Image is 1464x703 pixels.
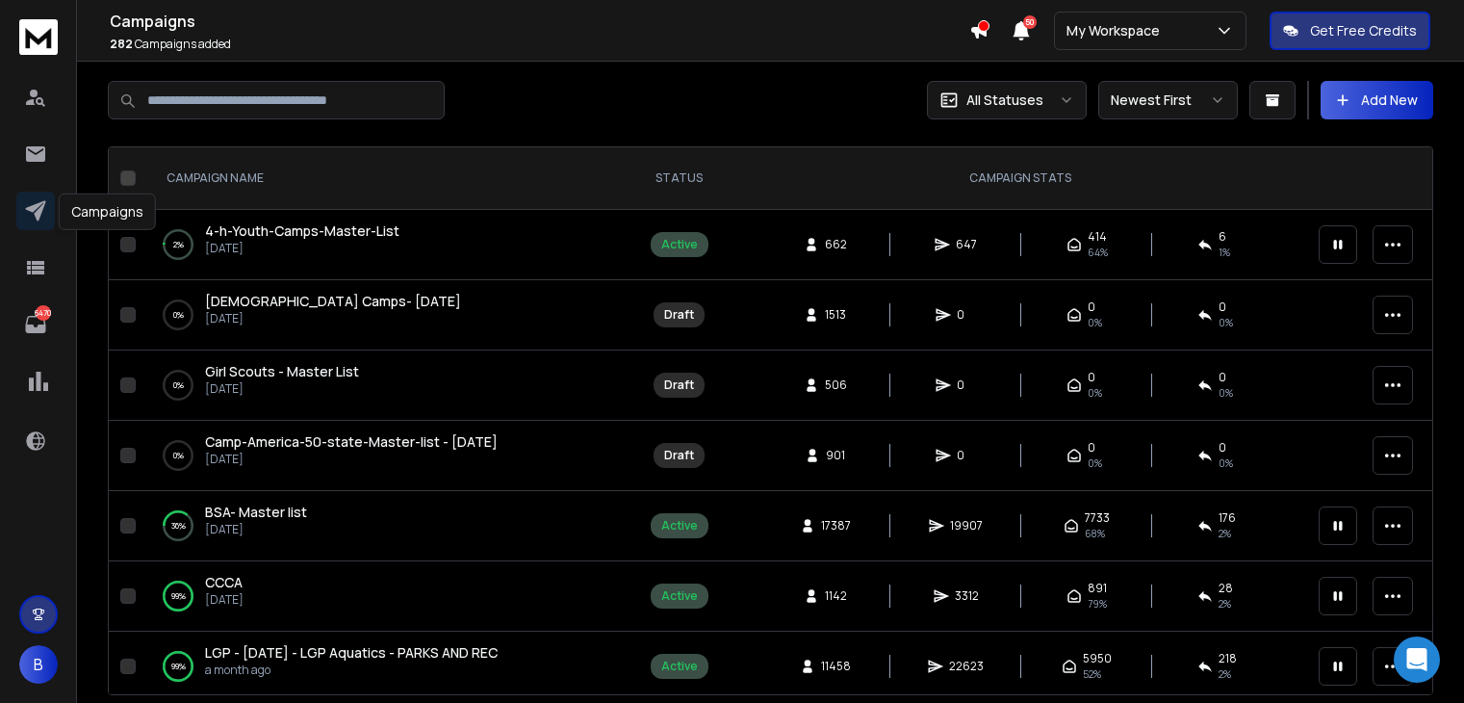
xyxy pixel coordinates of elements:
span: 282 [110,36,133,52]
a: LGP - [DATE] - LGP Aquatics - PARKS AND REC [205,643,498,663]
p: [DATE] [205,381,359,397]
span: 2 % [1219,596,1231,612]
span: 0 [1219,440,1226,456]
span: 0 [1088,299,1095,315]
p: All Statuses [966,91,1043,110]
a: 4-h-Youth-Camps-Master-List [205,221,399,241]
td: 99%CCCA[DATE] [143,561,625,632]
p: 0 % [173,376,184,395]
span: CCCA [205,573,243,591]
span: 22623 [949,659,984,674]
span: [DEMOGRAPHIC_DATA] Camps- [DATE] [205,292,461,310]
td: 0%Girl Scouts - Master List[DATE] [143,351,625,421]
div: Draft [664,378,694,393]
p: Campaigns added [110,37,969,52]
span: 5950 [1083,651,1112,666]
p: [DATE] [205,311,461,326]
span: 901 [826,448,845,463]
span: 68 % [1085,526,1105,541]
span: 506 [825,378,847,393]
span: 891 [1088,581,1107,596]
p: 2 % [173,235,184,254]
span: 662 [825,237,847,252]
button: Get Free Credits [1270,12,1430,50]
img: logo [19,19,58,55]
a: CCCA [205,573,243,592]
span: 647 [956,237,977,252]
td: 0%[DEMOGRAPHIC_DATA] Camps- [DATE][DATE] [143,280,625,351]
span: 2 % [1219,526,1231,541]
td: 2%4-h-Youth-Camps-Master-List[DATE] [143,210,625,280]
span: 28 [1219,581,1233,596]
a: 6470 [16,305,55,344]
span: 0 [957,378,976,393]
p: [DATE] [205,522,307,537]
span: 3312 [955,588,979,604]
span: BSA- Master list [205,503,307,521]
p: 99 % [171,657,186,676]
span: 52 % [1083,666,1101,682]
span: 0 [957,448,976,463]
button: B [19,645,58,684]
p: 6470 [36,305,51,321]
span: Girl Scouts - Master List [205,362,359,380]
span: LGP - [DATE] - LGP Aquatics - PARKS AND REC [205,643,498,662]
p: [DATE] [205,452,498,467]
th: CAMPAIGN STATS [733,147,1307,210]
p: Get Free Credits [1310,21,1417,40]
span: 0 [1088,440,1095,456]
span: 50 [1023,15,1037,29]
span: 64 % [1088,245,1108,260]
p: My Workspace [1066,21,1168,40]
span: 0% [1088,385,1102,401]
span: 0 [1219,370,1226,385]
a: Girl Scouts - Master List [205,362,359,381]
span: 0% [1219,315,1233,330]
span: 0% [1219,456,1233,471]
a: [DEMOGRAPHIC_DATA] Camps- [DATE] [205,292,461,311]
td: 36%BSA- Master list[DATE] [143,491,625,561]
span: 0 [1219,299,1226,315]
span: 0% [1088,315,1102,330]
span: 6 [1219,229,1226,245]
td: 99%LGP - [DATE] - LGP Aquatics - PARKS AND RECa month ago [143,632,625,702]
p: 0 % [173,446,184,465]
p: [DATE] [205,592,244,608]
span: 79 % [1088,596,1107,612]
div: Active [661,518,698,534]
div: Open Intercom Messenger [1394,637,1440,683]
span: 0 [957,307,976,323]
span: 1142 [825,588,847,604]
div: Campaigns [59,194,156,230]
p: 0 % [173,305,184,325]
span: 1513 [825,307,846,323]
h1: Campaigns [110,10,969,33]
span: 17387 [821,518,851,534]
div: Draft [664,307,694,323]
span: 7733 [1085,510,1110,526]
span: 218 [1219,651,1237,666]
p: 36 % [171,516,186,535]
span: 4-h-Youth-Camps-Master-List [205,221,399,240]
div: Active [661,659,698,674]
a: BSA- Master list [205,503,307,522]
span: 0 [1088,370,1095,385]
div: Active [661,237,698,252]
span: 2 % [1219,666,1231,682]
th: CAMPAIGN NAME [143,147,625,210]
p: a month ago [205,663,498,678]
span: 176 [1219,510,1236,526]
span: 11458 [821,659,851,674]
button: Newest First [1098,81,1238,119]
td: 0%Camp-America-50-state-Master-list - [DATE][DATE] [143,421,625,491]
span: 414 [1088,229,1107,245]
div: Active [661,588,698,604]
p: [DATE] [205,241,399,256]
span: 1 % [1219,245,1230,260]
span: 19907 [950,518,983,534]
th: STATUS [625,147,733,210]
span: 0% [1219,385,1233,401]
span: 0% [1088,456,1102,471]
div: Draft [664,448,694,463]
